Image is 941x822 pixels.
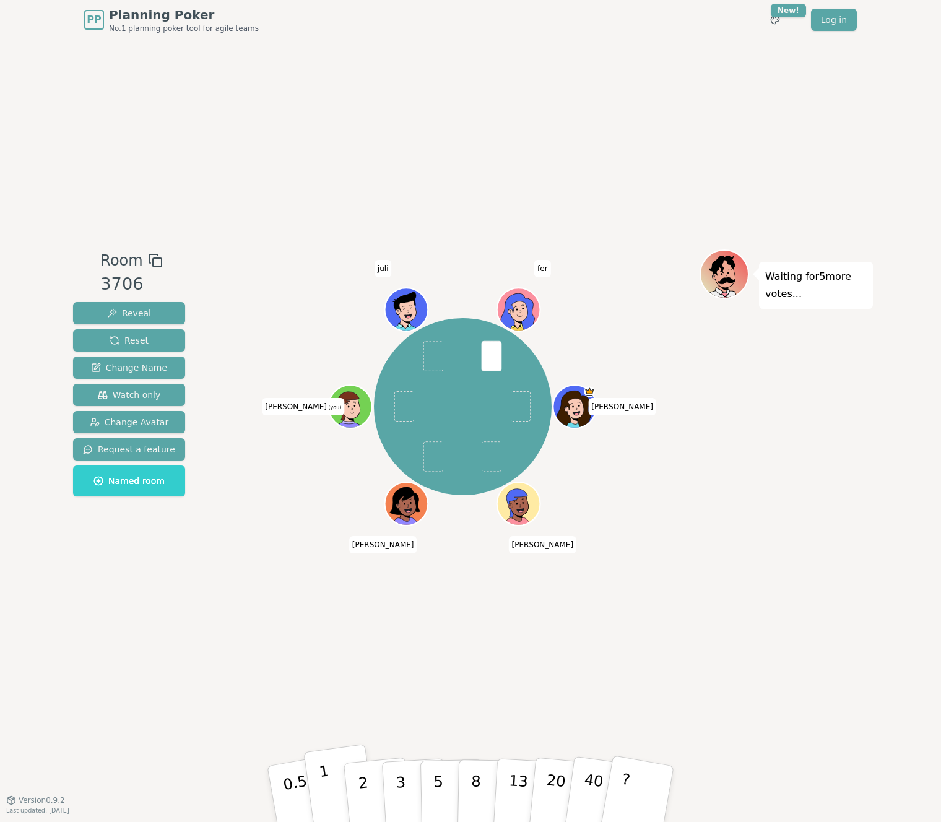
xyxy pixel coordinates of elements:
[91,361,167,374] span: Change Name
[87,12,101,27] span: PP
[588,398,656,415] span: Click to change your name
[83,443,175,456] span: Request a feature
[73,357,185,379] button: Change Name
[73,329,185,352] button: Reset
[327,405,342,410] span: (you)
[107,307,151,319] span: Reveal
[349,536,417,553] span: Click to change your name
[6,795,65,805] button: Version0.9.2
[98,389,161,401] span: Watch only
[73,438,185,461] button: Request a feature
[375,260,392,277] span: Click to change your name
[73,465,185,496] button: Named room
[109,24,259,33] span: No.1 planning poker tool for agile teams
[73,302,185,324] button: Reveal
[584,386,595,397] span: diana is the host
[6,807,69,814] span: Last updated: [DATE]
[73,411,185,433] button: Change Avatar
[764,9,786,31] button: New!
[100,249,142,272] span: Room
[109,6,259,24] span: Planning Poker
[73,384,185,406] button: Watch only
[534,260,551,277] span: Click to change your name
[262,398,344,415] span: Click to change your name
[771,4,806,17] div: New!
[84,6,259,33] a: PPPlanning PokerNo.1 planning poker tool for agile teams
[100,272,162,297] div: 3706
[508,536,576,553] span: Click to change your name
[331,386,371,427] button: Click to change your avatar
[765,268,867,303] p: Waiting for 5 more votes...
[90,416,169,428] span: Change Avatar
[19,795,65,805] span: Version 0.9.2
[93,475,165,487] span: Named room
[110,334,149,347] span: Reset
[811,9,857,31] a: Log in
